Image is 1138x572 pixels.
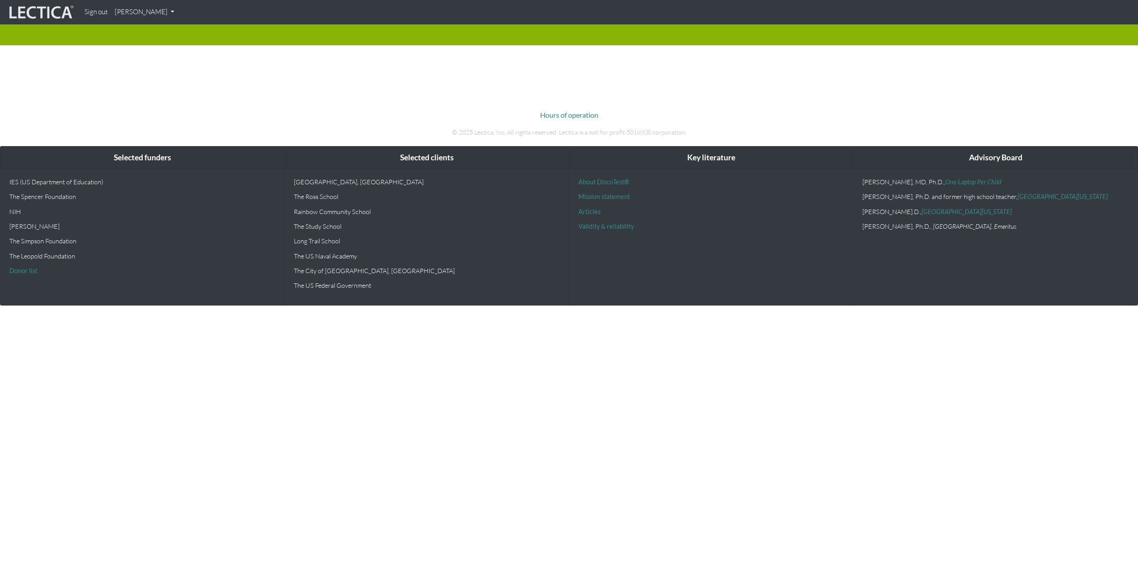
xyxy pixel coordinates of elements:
[294,208,560,215] p: Rainbow Community School
[322,127,816,137] p: © 2025 Lectica, Inc. All rights reserved. Lectica is a not for profit 501(c)(3) corporation.
[578,193,630,200] a: Mission statement
[294,237,560,245] p: Long Trail School
[0,147,284,169] div: Selected funders
[9,208,276,215] p: NIH
[294,252,560,260] p: The US Naval Academy
[111,4,178,21] a: [PERSON_NAME]
[578,208,601,215] a: Articles
[930,222,1017,230] em: , [GEOGRAPHIC_DATA], Emeritus
[294,178,560,186] p: [GEOGRAPHIC_DATA], [GEOGRAPHIC_DATA]
[945,178,1002,186] a: One Laptop Per Child
[862,178,1129,186] p: [PERSON_NAME], MD, Ph.D.,
[9,267,37,274] a: Donor list
[578,178,629,186] a: About DiscoTest®
[922,208,1012,215] a: [GEOGRAPHIC_DATA][US_STATE]
[862,222,1129,230] p: [PERSON_NAME], Ph.D.
[294,267,560,274] p: The City of [GEOGRAPHIC_DATA], [GEOGRAPHIC_DATA]
[853,147,1138,169] div: Advisory Board
[9,237,276,245] p: The Simpson Foundation
[285,147,569,169] div: Selected clients
[540,111,598,119] a: Hours of operation
[862,193,1129,200] p: [PERSON_NAME], Ph.D. and former high school teacher,
[294,282,560,289] p: The US Federal Government
[569,147,853,169] div: Key literature
[9,222,276,230] p: [PERSON_NAME]
[294,222,560,230] p: The Study School
[862,208,1129,215] p: [PERSON_NAME].D.,
[81,4,111,21] a: Sign out
[1018,193,1108,200] a: [GEOGRAPHIC_DATA][US_STATE]
[9,193,276,200] p: The Spencer Foundation
[578,222,634,230] a: Validity & reliability
[7,4,74,21] img: lecticalive
[9,178,276,186] p: IES (US Department of Education)
[294,193,560,200] p: The Ross School
[9,252,276,260] p: The Leopold Foundation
